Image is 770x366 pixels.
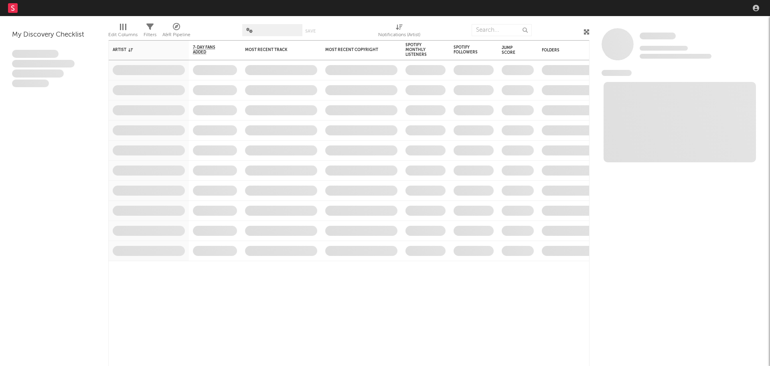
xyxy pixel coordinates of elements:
div: Notifications (Artist) [378,20,420,43]
span: 0 fans last week [640,54,711,59]
span: Aliquam viverra [12,80,49,88]
div: Notifications (Artist) [378,30,420,40]
div: My Discovery Checklist [12,30,96,40]
div: Spotify Monthly Listeners [405,43,434,57]
div: Edit Columns [108,30,138,40]
input: Search... [472,24,532,36]
button: Save [305,29,316,33]
span: Praesent ac interdum [12,70,64,78]
span: Tracking Since: [DATE] [640,46,688,51]
div: Folders [542,48,602,53]
div: Edit Columns [108,20,138,43]
div: Artist [113,47,173,52]
div: Filters [144,30,156,40]
div: Filters [144,20,156,43]
div: Jump Score [502,45,522,55]
span: Lorem ipsum dolor [12,50,59,58]
span: 7-Day Fans Added [193,45,225,55]
div: Most Recent Track [245,47,305,52]
a: Some Artist [640,32,676,40]
span: Some Artist [640,33,676,39]
div: Most Recent Copyright [325,47,385,52]
div: A&R Pipeline [162,30,190,40]
div: Spotify Followers [454,45,482,55]
span: News Feed [602,70,632,76]
div: A&R Pipeline [162,20,190,43]
span: Integer aliquet in purus et [12,60,75,68]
